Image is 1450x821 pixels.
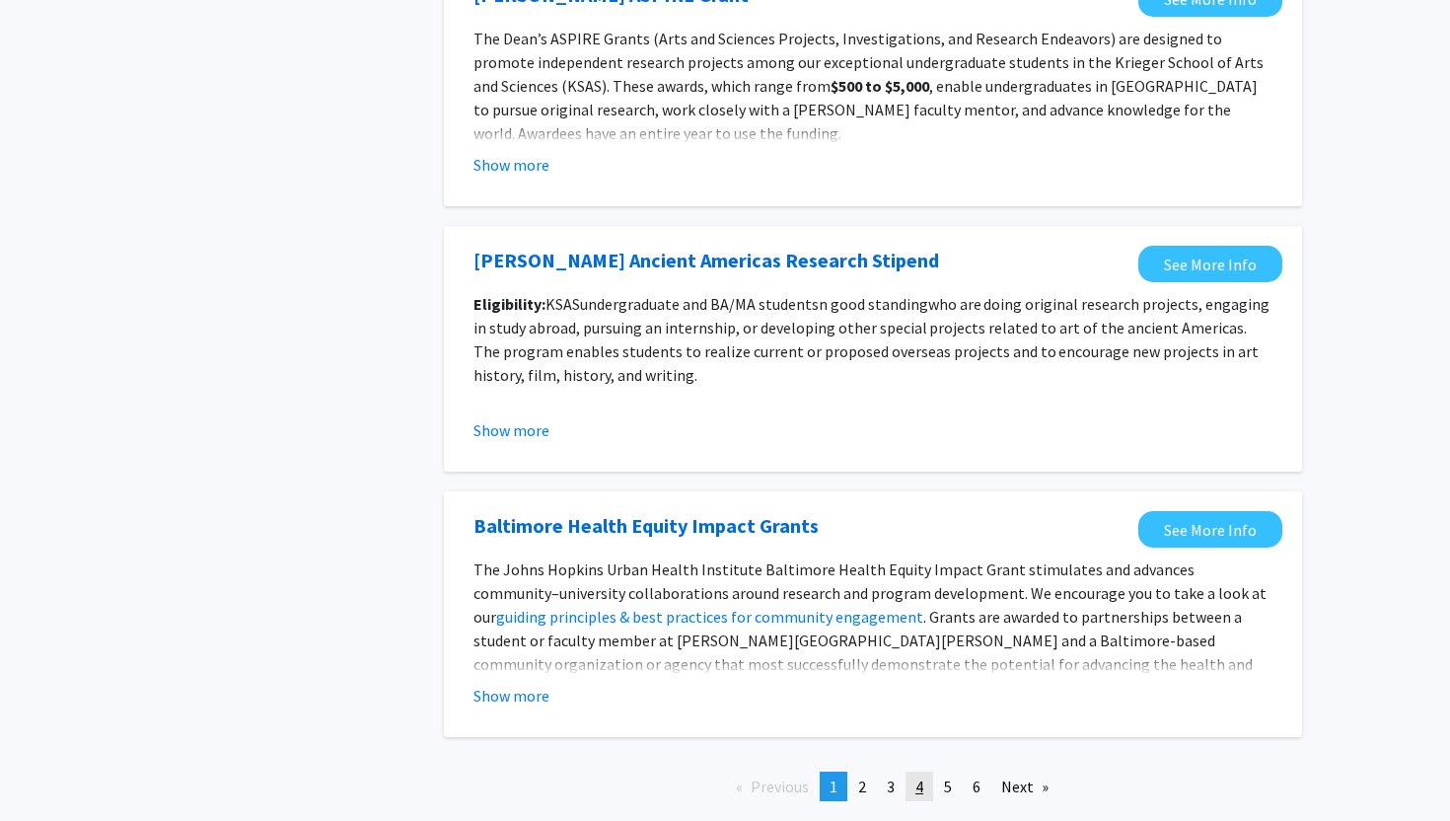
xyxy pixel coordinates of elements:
a: Opens in a new tab [473,511,819,541]
span: Previous [751,777,809,796]
a: Opens in a new tab [1138,246,1282,282]
span: undergraduate and BA/MA students [580,294,819,314]
strong: $500 to $5,000 [831,76,929,96]
span: The Johns Hopkins Urban Health Institute Baltimore Health Equity Impact Grant stimulates and adva... [473,560,1267,627]
strong: Eligibility: [473,294,545,314]
a: Next page [991,772,1058,801]
button: Show more [473,153,549,177]
ul: Pagination [444,772,1302,801]
iframe: Chat [15,732,84,806]
button: Show more [473,418,549,442]
a: Opens in a new tab [473,246,939,275]
span: 6 [973,777,980,796]
span: 3 [887,777,895,796]
p: KSAS n good standing [473,292,1272,387]
button: Show more [473,684,549,708]
span: 2 [858,777,866,796]
p: The Dean’s ASPIRE Grants (Arts and Sciences Projects, Investigations, and Research Endeavors) are... [473,27,1272,145]
span: 1 [830,777,837,796]
a: Opens in a new tab [1138,511,1282,548]
span: 4 [915,777,923,796]
span: 5 [944,777,952,796]
a: guiding principles & best practices for community engagement [496,607,923,627]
